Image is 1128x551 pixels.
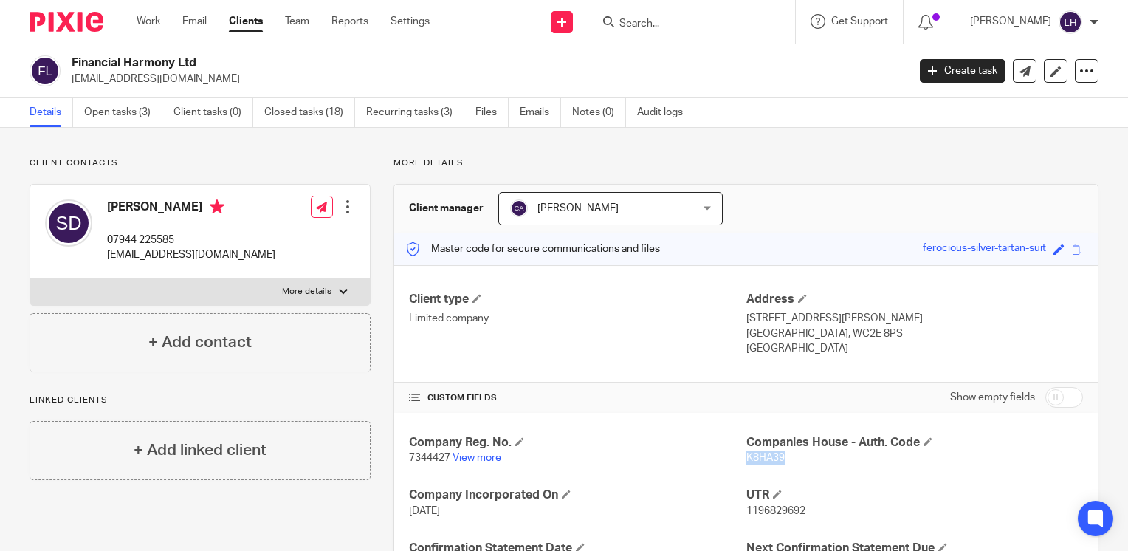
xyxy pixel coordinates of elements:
h4: CUSTOM FIELDS [409,392,746,404]
span: 7344427 [409,453,450,463]
a: Team [285,14,309,29]
a: Details [30,98,73,127]
span: K8HA39 [746,453,785,463]
span: Get Support [831,16,888,27]
span: [DATE] [409,506,440,516]
a: Email [182,14,207,29]
span: 1196829692 [746,506,805,516]
p: [PERSON_NAME] [970,14,1051,29]
a: Files [475,98,509,127]
p: More details [282,286,331,298]
img: svg%3E [30,55,61,86]
a: Clients [229,14,263,29]
label: Show empty fields [950,390,1035,405]
a: Open tasks (3) [84,98,162,127]
a: Recurring tasks (3) [366,98,464,127]
h3: Client manager [409,201,484,216]
p: [EMAIL_ADDRESS][DOMAIN_NAME] [107,247,275,262]
h4: UTR [746,487,1083,503]
p: [STREET_ADDRESS][PERSON_NAME] [746,311,1083,326]
h2: Financial Harmony Ltd [72,55,732,71]
a: Work [137,14,160,29]
h4: + Add linked client [134,439,266,462]
p: 07944 225585 [107,233,275,247]
a: Settings [391,14,430,29]
a: Closed tasks (18) [264,98,355,127]
p: [EMAIL_ADDRESS][DOMAIN_NAME] [72,72,898,86]
p: Linked clients [30,394,371,406]
img: svg%3E [510,199,528,217]
input: Search [618,18,751,31]
h4: [PERSON_NAME] [107,199,275,218]
a: Create task [920,59,1005,83]
img: Pixie [30,12,103,32]
p: Master code for secure communications and files [405,242,660,256]
p: Limited company [409,311,746,326]
span: [PERSON_NAME] [537,203,619,213]
a: View more [453,453,501,463]
h4: Company Reg. No. [409,435,746,451]
h4: Client type [409,292,746,307]
p: More details [393,157,1098,169]
a: Audit logs [637,98,694,127]
a: Notes (0) [572,98,626,127]
p: [GEOGRAPHIC_DATA], WC2E 8PS [746,326,1083,341]
a: Client tasks (0) [173,98,253,127]
h4: Companies House - Auth. Code [746,435,1083,451]
h4: + Add contact [148,331,252,354]
a: Reports [331,14,368,29]
i: Primary [210,199,224,214]
h4: Company Incorporated On [409,487,746,503]
p: Client contacts [30,157,371,169]
img: svg%3E [1059,10,1082,34]
p: [GEOGRAPHIC_DATA] [746,341,1083,356]
h4: Address [746,292,1083,307]
div: ferocious-silver-tartan-suit [923,241,1046,258]
img: svg%3E [45,199,92,247]
a: Emails [520,98,561,127]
